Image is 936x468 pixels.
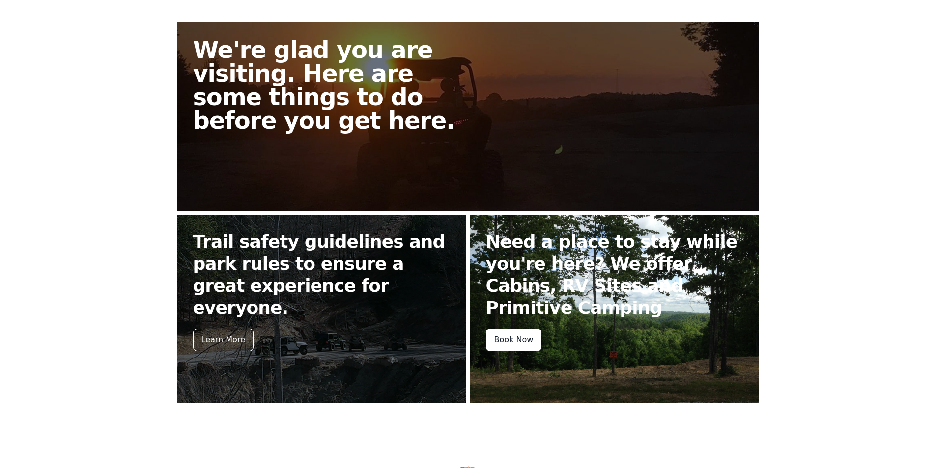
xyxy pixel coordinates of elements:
div: Book Now [486,329,542,351]
h2: Need a place to stay while you're here? We offer Cabins, RV Sites and Primitive Camping [486,230,743,319]
div: Learn More [193,329,254,351]
a: Trail safety guidelines and park rules to ensure a great experience for everyone. Learn More [177,215,466,403]
h2: We're glad you are visiting. Here are some things to do before you get here. [193,38,476,132]
h2: Trail safety guidelines and park rules to ensure a great experience for everyone. [193,230,451,319]
a: We're glad you are visiting. Here are some things to do before you get here. [177,22,759,211]
a: Need a place to stay while you're here? We offer Cabins, RV Sites and Primitive Camping Book Now [470,215,759,403]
